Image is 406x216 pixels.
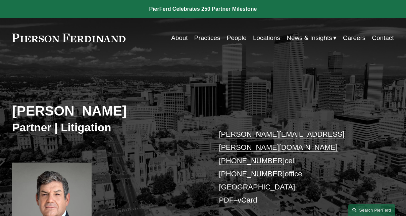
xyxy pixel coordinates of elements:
[343,32,365,44] a: Careers
[219,196,234,204] a: PDF
[219,170,285,178] a: [PHONE_NUMBER]
[12,121,203,134] h3: Partner | Litigation
[219,157,285,165] a: [PHONE_NUMBER]
[253,32,280,44] a: Locations
[219,130,344,152] a: [PERSON_NAME][EMAIL_ADDRESS][PERSON_NAME][DOMAIN_NAME]
[227,32,247,44] a: People
[287,32,332,44] span: News & Insights
[219,128,378,207] p: cell office [GEOGRAPHIC_DATA] –
[238,196,257,204] a: vCard
[12,103,203,119] h2: [PERSON_NAME]
[194,32,220,44] a: Practices
[348,204,395,216] a: Search this site
[287,32,336,44] a: folder dropdown
[372,32,394,44] a: Contact
[171,32,188,44] a: About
